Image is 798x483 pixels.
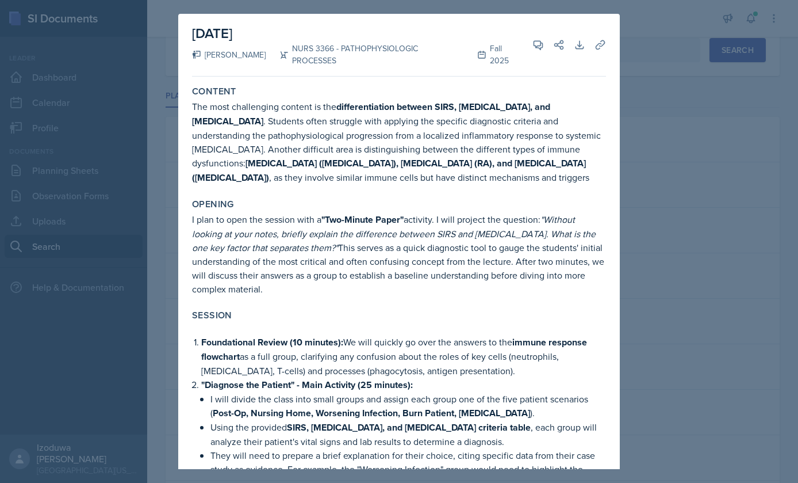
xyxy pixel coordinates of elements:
[192,213,596,254] em: "Without looking at your notes, briefly explain the difference between SIRS and [MEDICAL_DATA]. W...
[192,212,606,296] p: I plan to open the session with a activity. I will project the question: This serves as a quick d...
[201,335,606,378] p: We will quickly go over the answers to the as a full group, clarifying any confusion about the ro...
[201,336,343,349] strong: Foundational Review (10 minutes):
[192,100,550,128] strong: differentiation between SIRS, [MEDICAL_DATA], and [MEDICAL_DATA]
[321,213,404,226] strong: "Two-Minute Paper"
[192,157,586,184] strong: [MEDICAL_DATA] ([MEDICAL_DATA]), [MEDICAL_DATA] (RA), and [MEDICAL_DATA] ([MEDICAL_DATA])
[463,43,523,67] div: Fall 2025
[210,392,606,420] p: I will divide the class into small groups and assign each group one of the five patient scenarios...
[192,86,236,97] label: Content
[192,49,266,61] div: [PERSON_NAME]
[192,100,606,185] p: The most challenging content is the . Students often struggle with applying the specific diagnost...
[213,406,530,420] strong: Post-Op, Nursing Home, Worsening Infection, Burn Patient, [MEDICAL_DATA]
[192,310,232,321] label: Session
[287,421,531,434] strong: SIRS, [MEDICAL_DATA], and [MEDICAL_DATA] criteria table
[192,23,523,44] h2: [DATE]
[192,199,234,210] label: Opening
[210,420,606,448] p: Using the provided , each group will analyze their patient's vital signs and lab results to deter...
[266,43,463,67] div: NURS 3366 - PATHOPHYSIOLOGIC PROCESSES
[201,378,413,391] strong: "Diagnose the Patient" - Main Activity (25 minutes):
